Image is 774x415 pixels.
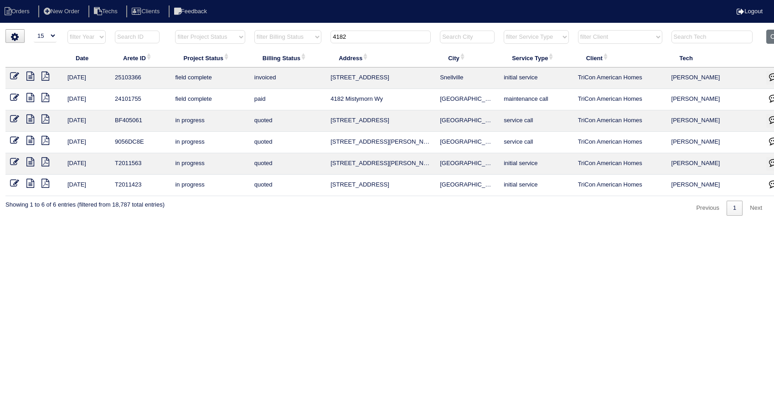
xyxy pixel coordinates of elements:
[326,89,435,110] td: 4182 Mistymorn Wy
[440,31,495,43] input: Search City
[671,31,753,43] input: Search Tech
[573,67,667,89] td: TriCon American Homes
[63,67,110,89] td: [DATE]
[573,175,667,196] td: TriCon American Homes
[110,175,170,196] td: T2011423
[88,5,125,18] li: Techs
[110,110,170,132] td: BF405061
[250,89,326,110] td: paid
[499,132,573,153] td: service call
[326,48,435,67] th: Address: activate to sort column ascending
[110,67,170,89] td: 25103366
[250,110,326,132] td: quoted
[110,153,170,175] td: T2011563
[38,5,87,18] li: New Order
[667,175,762,196] td: [PERSON_NAME]
[250,132,326,153] td: quoted
[667,132,762,153] td: [PERSON_NAME]
[667,110,762,132] td: [PERSON_NAME]
[573,48,667,67] th: Client: activate to sort column ascending
[727,201,743,216] a: 1
[326,175,435,196] td: [STREET_ADDRESS]
[573,110,667,132] td: TriCon American Homes
[499,153,573,175] td: initial service
[435,89,499,110] td: [GEOGRAPHIC_DATA]
[170,132,249,153] td: in progress
[63,153,110,175] td: [DATE]
[435,67,499,89] td: Snellville
[326,110,435,132] td: [STREET_ADDRESS]
[170,48,249,67] th: Project Status: activate to sort column ascending
[435,48,499,67] th: City: activate to sort column ascending
[169,5,214,18] li: Feedback
[667,48,762,67] th: Tech
[573,89,667,110] td: TriCon American Homes
[170,89,249,110] td: field complete
[743,201,769,216] a: Next
[63,175,110,196] td: [DATE]
[5,196,165,209] div: Showing 1 to 6 of 6 entries (filtered from 18,787 total entries)
[63,132,110,153] td: [DATE]
[250,67,326,89] td: invoiced
[250,153,326,175] td: quoted
[250,175,326,196] td: quoted
[170,110,249,132] td: in progress
[115,31,160,43] input: Search ID
[667,67,762,89] td: [PERSON_NAME]
[435,132,499,153] td: [GEOGRAPHIC_DATA]
[573,132,667,153] td: TriCon American Homes
[38,8,87,15] a: New Order
[667,89,762,110] td: [PERSON_NAME]
[499,67,573,89] td: initial service
[326,153,435,175] td: [STREET_ADDRESS][PERSON_NAME]
[435,110,499,132] td: [GEOGRAPHIC_DATA]
[499,110,573,132] td: service call
[110,48,170,67] th: Arete ID: activate to sort column ascending
[499,89,573,110] td: maintenance call
[499,175,573,196] td: initial service
[330,31,431,43] input: Search Address
[110,89,170,110] td: 24101755
[250,48,326,67] th: Billing Status: activate to sort column ascending
[126,8,167,15] a: Clients
[63,89,110,110] td: [DATE]
[326,67,435,89] td: [STREET_ADDRESS]
[170,175,249,196] td: in progress
[110,132,170,153] td: 9056DC8E
[737,8,763,15] a: Logout
[63,110,110,132] td: [DATE]
[170,67,249,89] td: field complete
[326,132,435,153] td: [STREET_ADDRESS][PERSON_NAME]
[573,153,667,175] td: TriCon American Homes
[126,5,167,18] li: Clients
[667,153,762,175] td: [PERSON_NAME]
[499,48,573,67] th: Service Type: activate to sort column ascending
[63,48,110,67] th: Date
[435,153,499,175] td: [GEOGRAPHIC_DATA]
[690,201,726,216] a: Previous
[88,8,125,15] a: Techs
[435,175,499,196] td: [GEOGRAPHIC_DATA]
[170,153,249,175] td: in progress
